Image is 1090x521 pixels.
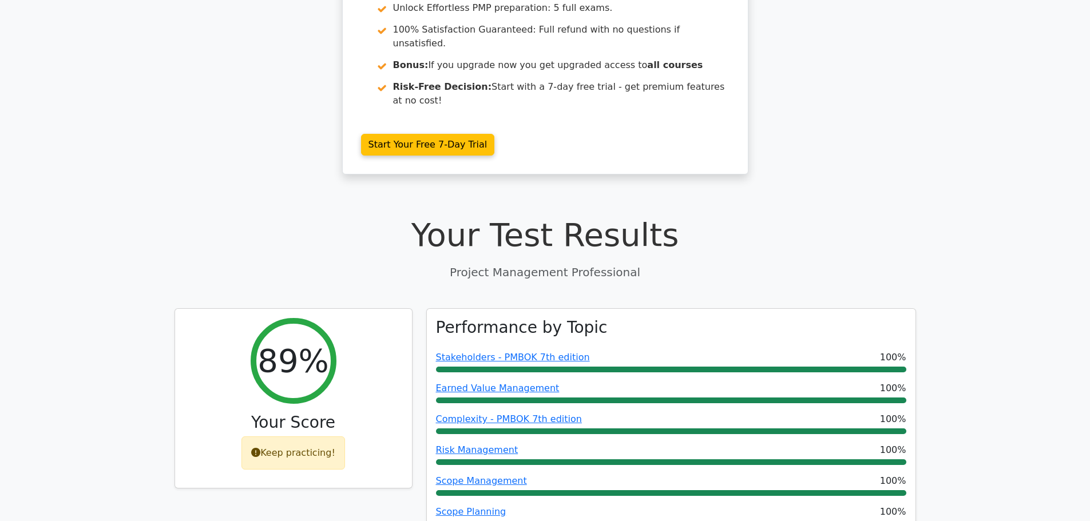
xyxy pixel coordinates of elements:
[184,413,403,432] h3: Your Score
[257,341,328,380] h2: 89%
[436,475,527,486] a: Scope Management
[880,474,906,488] span: 100%
[880,443,906,457] span: 100%
[361,134,495,156] a: Start Your Free 7-Day Trial
[880,381,906,395] span: 100%
[241,436,345,470] div: Keep practicing!
[436,506,506,517] a: Scope Planning
[436,383,560,393] a: Earned Value Management
[436,352,590,363] a: Stakeholders - PMBOK 7th edition
[436,318,608,337] h3: Performance by Topic
[436,444,518,455] a: Risk Management
[880,505,906,519] span: 100%
[880,412,906,426] span: 100%
[436,413,582,424] a: Complexity - PMBOK 7th edition
[175,264,916,281] p: Project Management Professional
[175,216,916,254] h1: Your Test Results
[880,351,906,364] span: 100%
